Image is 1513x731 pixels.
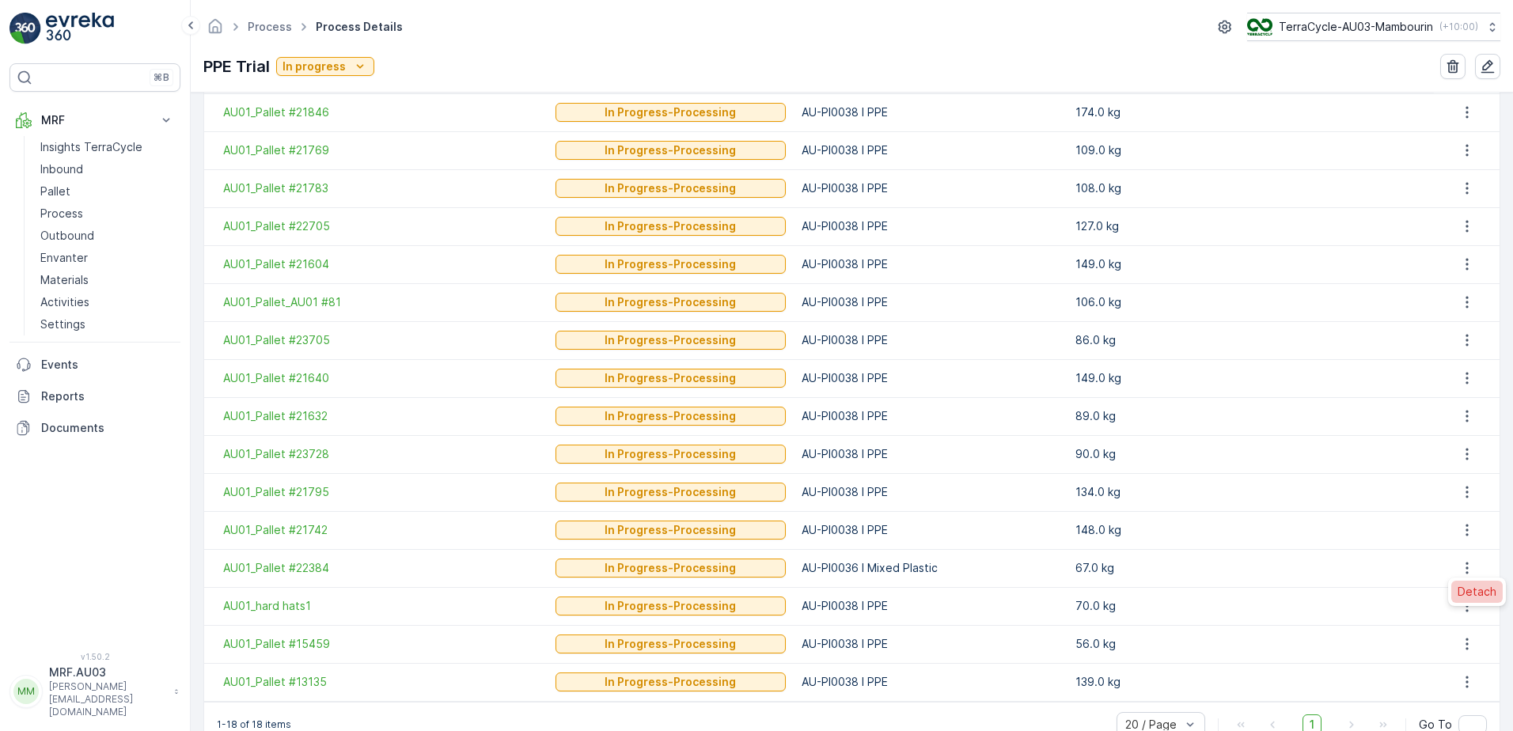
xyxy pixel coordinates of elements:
[223,674,540,690] a: AU01_Pallet #13135
[802,484,1060,500] p: AU-PI0038 I PPE
[49,665,166,680] p: MRF.AU03
[46,13,114,44] img: logo_light-DOdMpM7g.png
[223,256,540,272] a: AU01_Pallet #21604
[802,332,1060,348] p: AU-PI0038 I PPE
[605,484,736,500] p: In Progress-Processing
[223,522,540,538] a: AU01_Pallet #21742
[9,665,180,718] button: MMMRF.AU03[PERSON_NAME][EMAIL_ADDRESS][DOMAIN_NAME]
[1075,294,1426,310] p: 106.0 kg
[605,218,736,234] p: In Progress-Processing
[802,522,1060,538] p: AU-PI0038 I PPE
[276,57,374,76] button: In progress
[223,332,540,348] a: AU01_Pallet #23705
[41,420,174,436] p: Documents
[34,203,180,225] a: Process
[217,718,291,731] p: 1-18 of 18 items
[802,598,1060,614] p: AU-PI0038 I PPE
[41,112,149,128] p: MRF
[802,256,1060,272] p: AU-PI0038 I PPE
[248,20,292,33] a: Process
[1075,370,1426,386] p: 149.0 kg
[556,293,786,312] button: In Progress-Processing
[223,294,540,310] span: AU01_Pallet_AU01 #81
[223,484,540,500] span: AU01_Pallet #21795
[223,180,540,196] a: AU01_Pallet #21783
[223,370,540,386] a: AU01_Pallet #21640
[1075,256,1426,272] p: 149.0 kg
[9,349,180,381] a: Events
[40,139,142,155] p: Insights TerraCycle
[223,560,540,576] a: AU01_Pallet #22384
[1075,598,1426,614] p: 70.0 kg
[9,652,180,661] span: v 1.50.2
[556,559,786,578] button: In Progress-Processing
[40,316,85,332] p: Settings
[40,228,94,244] p: Outbound
[40,272,89,288] p: Materials
[556,407,786,426] button: In Progress-Processing
[223,636,540,652] a: AU01_Pallet #15459
[802,370,1060,386] p: AU-PI0038 I PPE
[605,522,736,538] p: In Progress-Processing
[802,142,1060,158] p: AU-PI0038 I PPE
[802,674,1060,690] p: AU-PI0038 I PPE
[802,636,1060,652] p: AU-PI0038 I PPE
[556,331,786,350] button: In Progress-Processing
[605,370,736,386] p: In Progress-Processing
[223,104,540,120] a: AU01_Pallet #21846
[34,136,180,158] a: Insights TerraCycle
[1075,218,1426,234] p: 127.0 kg
[605,636,736,652] p: In Progress-Processing
[1075,408,1426,424] p: 89.0 kg
[605,446,736,462] p: In Progress-Processing
[313,19,406,35] span: Process Details
[605,142,736,158] p: In Progress-Processing
[556,217,786,236] button: In Progress-Processing
[605,256,736,272] p: In Progress-Processing
[605,560,736,576] p: In Progress-Processing
[1075,180,1426,196] p: 108.0 kg
[223,142,540,158] a: AU01_Pallet #21769
[223,408,540,424] span: AU01_Pallet #21632
[154,71,169,84] p: ⌘B
[802,294,1060,310] p: AU-PI0038 I PPE
[556,103,786,122] button: In Progress-Processing
[9,104,180,136] button: MRF
[223,446,540,462] a: AU01_Pallet #23728
[13,679,39,704] div: MM
[40,294,89,310] p: Activities
[1075,332,1426,348] p: 86.0 kg
[1075,560,1426,576] p: 67.0 kg
[34,313,180,335] a: Settings
[556,521,786,540] button: In Progress-Processing
[556,445,786,464] button: In Progress-Processing
[34,225,180,247] a: Outbound
[223,218,540,234] a: AU01_Pallet #22705
[34,180,180,203] a: Pallet
[605,180,736,196] p: In Progress-Processing
[41,388,174,404] p: Reports
[203,55,270,78] p: PPE Trial
[1448,578,1506,606] ul: Menu
[1075,142,1426,158] p: 109.0 kg
[1439,21,1478,33] p: ( +10:00 )
[40,184,70,199] p: Pallet
[605,674,736,690] p: In Progress-Processing
[1247,13,1500,41] button: TerraCycle-AU03-Mambourin(+10:00)
[34,158,180,180] a: Inbound
[1279,19,1433,35] p: TerraCycle-AU03-Mambourin
[40,161,83,177] p: Inbound
[1247,18,1272,36] img: image_D6FFc8H.png
[1075,484,1426,500] p: 134.0 kg
[207,24,224,37] a: Homepage
[802,408,1060,424] p: AU-PI0038 I PPE
[223,598,540,614] a: AU01_hard hats1
[556,255,786,274] button: In Progress-Processing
